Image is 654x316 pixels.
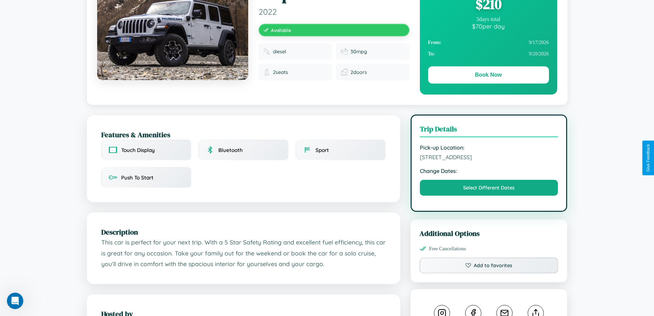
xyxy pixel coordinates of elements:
[428,48,549,59] div: 9 / 20 / 2026
[420,144,558,151] strong: Pick-up Location:
[121,174,153,181] span: Push To Start
[101,227,386,237] h2: Description
[101,237,386,270] p: This car is perfect for your next trip. With a 5 Star Safety Rating and excellent fuel efficiency...
[420,124,558,137] h3: Trip Details
[351,48,367,55] span: 30 mpg
[420,167,558,174] strong: Change Dates:
[428,40,441,45] strong: From:
[259,7,410,17] span: 2022
[428,51,435,57] strong: To:
[121,147,155,153] span: Touch Display
[646,144,651,172] div: Give Feedback
[271,27,291,33] span: Available
[101,130,386,140] h2: Features & Amenities
[420,180,558,196] button: Select Different Dates
[429,246,466,252] span: Free Cancellations
[315,147,329,153] span: Sport
[263,48,270,55] img: Fuel type
[273,69,288,75] span: 2 seats
[341,48,348,55] img: Fuel efficiency
[428,66,549,84] button: Book Now
[263,69,270,76] img: Seats
[420,258,559,273] button: Add to favorites
[428,37,549,48] div: 9 / 17 / 2026
[428,16,549,22] div: 3 days total
[341,69,348,76] img: Doors
[420,154,558,161] span: [STREET_ADDRESS]
[351,69,367,75] span: 2 doors
[7,293,23,309] iframe: Intercom live chat
[420,228,559,238] h3: Additional Options
[428,22,549,30] div: $ 70 per day
[218,147,243,153] span: Bluetooth
[273,48,286,55] span: diesel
